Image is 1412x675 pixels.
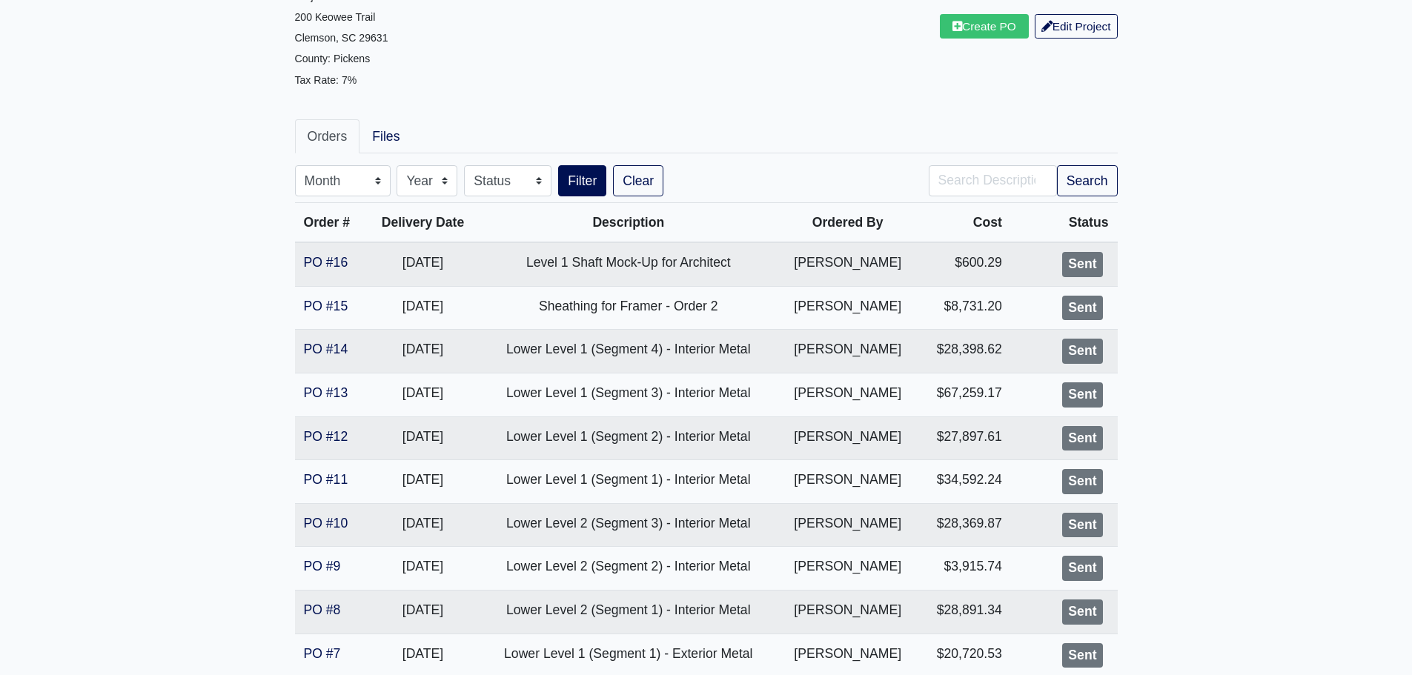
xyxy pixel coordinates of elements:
div: Sent [1062,513,1102,538]
td: $28,398.62 [918,330,1011,373]
td: [PERSON_NAME] [778,460,918,504]
td: $28,891.34 [918,590,1011,634]
td: $67,259.17 [918,373,1011,416]
small: Tax Rate: 7% [295,74,357,86]
td: Lower Level 2 (Segment 3) - Interior Metal [479,503,778,547]
a: Files [359,119,412,153]
div: Sent [1062,296,1102,321]
td: Lower Level 1 (Segment 2) - Interior Metal [479,416,778,460]
td: $28,369.87 [918,503,1011,547]
a: PO #7 [304,646,341,661]
a: Create PO [940,14,1029,39]
td: [PERSON_NAME] [778,242,918,286]
div: Sent [1062,426,1102,451]
td: Level 1 Shaft Mock-Up for Architect [479,242,778,286]
td: [DATE] [367,373,480,416]
input: Search [929,165,1057,196]
td: [DATE] [367,416,480,460]
td: [DATE] [367,286,480,330]
a: Clear [613,165,663,196]
td: [DATE] [367,590,480,634]
a: PO #16 [304,255,348,270]
td: $600.29 [918,242,1011,286]
small: Clemson, SC 29631 [295,32,388,44]
td: [DATE] [367,460,480,504]
th: Description [479,203,778,243]
a: Edit Project [1035,14,1118,39]
a: PO #12 [304,429,348,444]
td: [PERSON_NAME] [778,330,918,373]
td: [DATE] [367,503,480,547]
td: [PERSON_NAME] [778,416,918,460]
a: PO #8 [304,602,341,617]
div: Sent [1062,599,1102,625]
th: Delivery Date [367,203,480,243]
small: 200 Keowee Trail [295,11,376,23]
td: Lower Level 1 (Segment 1) - Interior Metal [479,460,778,504]
a: PO #9 [304,559,341,573]
a: Orders [295,119,360,153]
a: PO #15 [304,299,348,313]
a: PO #13 [304,385,348,400]
td: Lower Level 1 (Segment 4) - Interior Metal [479,330,778,373]
a: PO #14 [304,342,348,356]
td: [PERSON_NAME] [778,547,918,591]
small: County: Pickens [295,53,371,64]
button: Filter [558,165,606,196]
a: PO #10 [304,516,348,531]
div: Sent [1062,382,1102,408]
th: Order # [295,203,367,243]
div: Sent [1062,556,1102,581]
th: Cost [918,203,1011,243]
th: Status [1011,203,1118,243]
th: Ordered By [778,203,918,243]
td: [DATE] [367,547,480,591]
div: Sent [1062,469,1102,494]
td: [DATE] [367,242,480,286]
td: Lower Level 2 (Segment 2) - Interior Metal [479,547,778,591]
td: $34,592.24 [918,460,1011,504]
div: Sent [1062,643,1102,668]
td: Lower Level 2 (Segment 1) - Interior Metal [479,590,778,634]
td: [PERSON_NAME] [778,590,918,634]
td: $3,915.74 [918,547,1011,591]
div: Sent [1062,339,1102,364]
button: Search [1057,165,1118,196]
td: [PERSON_NAME] [778,286,918,330]
td: $8,731.20 [918,286,1011,330]
a: PO #11 [304,472,348,487]
td: [PERSON_NAME] [778,503,918,547]
td: [PERSON_NAME] [778,373,918,416]
div: Sent [1062,252,1102,277]
td: $27,897.61 [918,416,1011,460]
td: [DATE] [367,330,480,373]
td: Sheathing for Framer - Order 2 [479,286,778,330]
td: Lower Level 1 (Segment 3) - Interior Metal [479,373,778,416]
